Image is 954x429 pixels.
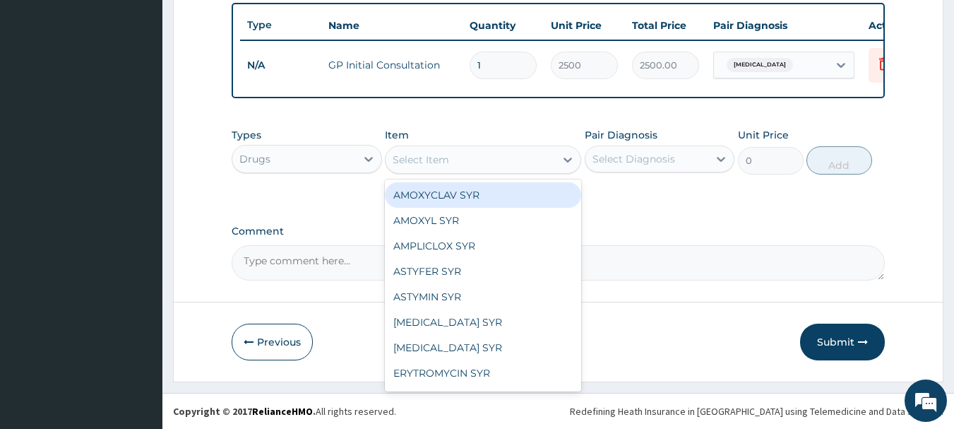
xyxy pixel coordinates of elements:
span: We're online! [82,126,195,269]
img: d_794563401_company_1708531726252_794563401 [26,71,57,106]
label: Item [385,128,409,142]
div: Redefining Heath Insurance in [GEOGRAPHIC_DATA] using Telemedicine and Data Science! [570,404,943,418]
div: Minimize live chat window [232,7,266,41]
label: Comment [232,225,886,237]
div: AMOXYCLAV SYR [385,182,581,208]
textarea: Type your message and hit 'Enter' [7,282,269,331]
footer: All rights reserved. [162,393,954,429]
a: RelianceHMO [252,405,313,418]
th: Total Price [625,11,706,40]
label: Types [232,129,261,141]
th: Pair Diagnosis [706,11,861,40]
div: [MEDICAL_DATA] SYR [385,335,581,360]
button: Add [806,146,872,175]
label: Pair Diagnosis [585,128,657,142]
span: [MEDICAL_DATA] [727,58,793,72]
label: Unit Price [738,128,789,142]
div: Drugs [239,152,270,166]
th: Name [321,11,463,40]
div: [MEDICAL_DATA] SYR [385,310,581,335]
div: AMOXYL SYR [385,208,581,233]
th: Unit Price [544,11,625,40]
td: GP Initial Consultation [321,51,463,79]
div: AMPLICLOX SYR [385,233,581,259]
div: Select Diagnosis [592,152,675,166]
th: Quantity [463,11,544,40]
div: ASTYMIN SYR [385,284,581,310]
div: Chat with us now [73,79,237,98]
td: N/A [240,52,321,78]
th: Actions [861,11,932,40]
div: ERYTROMYCIN SYR [385,360,581,386]
div: ASTYFER SYR [385,259,581,284]
strong: Copyright © 2017 . [173,405,316,418]
div: EXIPLON SYR(ADULT) [385,386,581,411]
div: Select Item [393,153,449,167]
button: Submit [800,324,885,360]
button: Previous [232,324,313,360]
th: Type [240,12,321,38]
